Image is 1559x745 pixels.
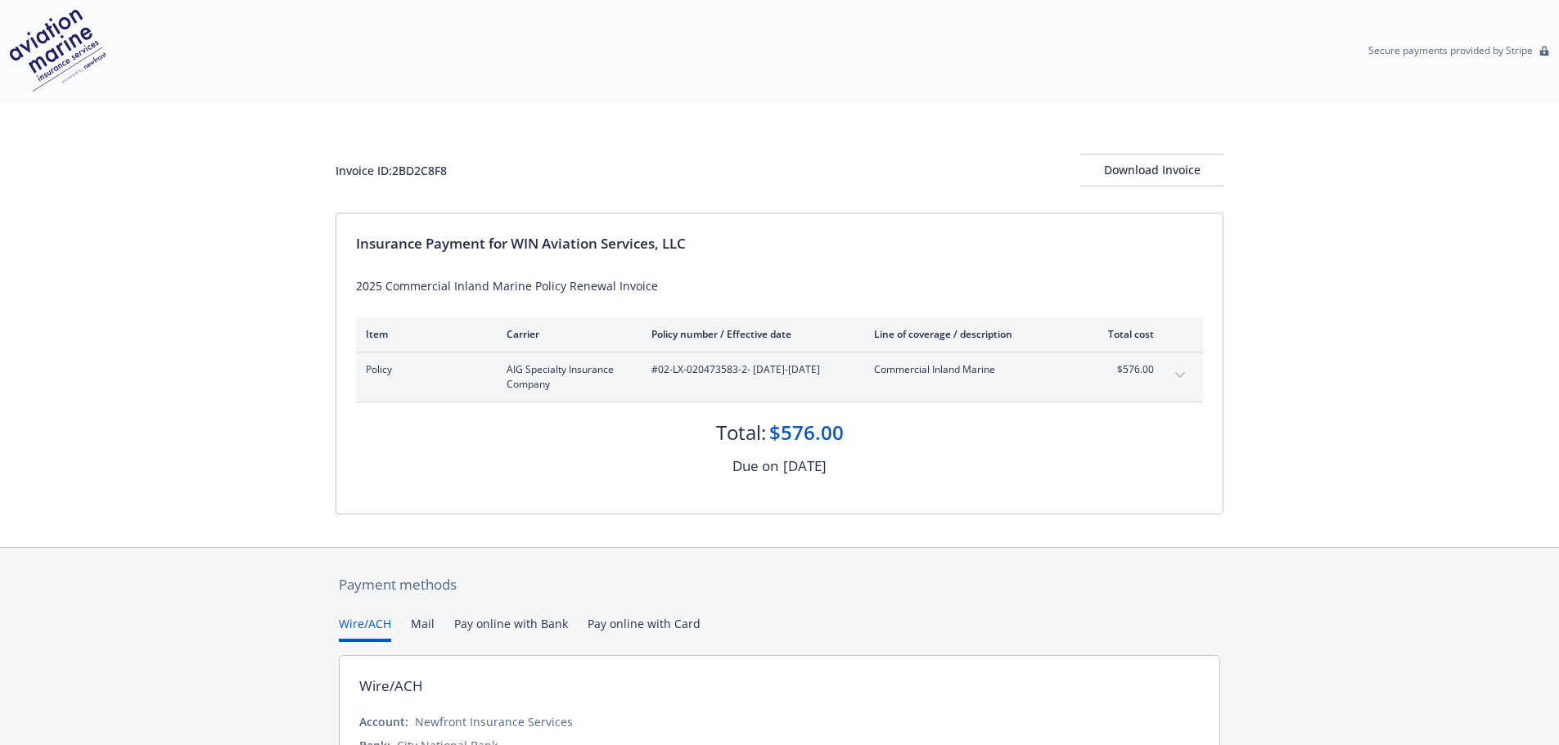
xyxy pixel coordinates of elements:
[1368,43,1533,57] p: Secure payments provided by Stripe
[1093,327,1154,341] div: Total cost
[783,456,827,477] div: [DATE]
[339,615,391,642] button: Wire/ACH
[651,327,848,341] div: Policy number / Effective date
[1093,362,1154,377] span: $576.00
[454,615,568,642] button: Pay online with Bank
[356,277,1203,294] div: 2025 Commercial Inland Marine Policy Renewal Invoice
[356,233,1203,254] div: Insurance Payment for WIN Aviation Services, LLC
[874,327,1066,341] div: Line of coverage / description
[411,615,435,642] button: Mail
[507,327,625,341] div: Carrier
[507,362,625,392] span: AIG Specialty Insurance Company
[359,675,423,697] div: Wire/ACH
[1167,362,1193,388] button: expand content
[339,574,1220,595] div: Payment methods
[336,162,447,179] div: Invoice ID: 2BD2C8F8
[732,456,778,477] div: Due on
[1080,154,1223,186] button: Download Invoice
[415,713,573,730] div: Newfront Insurance Services
[716,419,766,447] div: Total:
[359,713,408,730] div: Account:
[588,615,701,642] button: Pay online with Card
[356,352,1203,402] div: PolicyAIG Specialty Insurance Company#02-LX-020473583-2- [DATE]-[DATE]Commercial Inland Marine$57...
[366,362,480,377] span: Policy
[874,362,1066,377] span: Commercial Inland Marine
[769,419,844,447] div: $576.00
[366,327,480,341] div: Item
[1080,155,1223,186] div: Download Invoice
[651,362,848,377] span: #02-LX-020473583-2 - [DATE]-[DATE]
